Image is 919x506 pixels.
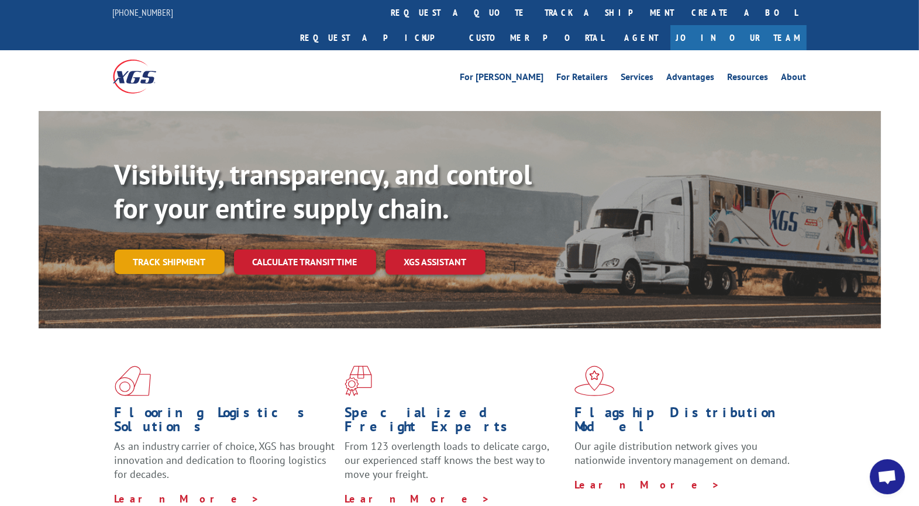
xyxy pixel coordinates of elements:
[574,478,720,491] a: Learn More >
[115,406,336,439] h1: Flooring Logistics Solutions
[115,156,532,226] b: Visibility, transparency, and control for your entire supply chain.
[292,25,461,50] a: Request a pickup
[667,72,715,85] a: Advantages
[574,366,615,396] img: xgs-icon-flagship-distribution-model-red
[345,492,490,505] a: Learn More >
[115,366,151,396] img: xgs-icon-total-supply-chain-intelligence-red
[345,406,566,439] h1: Specialized Freight Experts
[115,439,335,481] span: As an industry carrier of choice, XGS has brought innovation and dedication to flooring logistics...
[621,72,654,85] a: Services
[115,492,260,505] a: Learn More >
[345,439,566,491] p: From 123 overlength loads to delicate cargo, our experienced staff knows the best way to move you...
[234,249,376,275] a: Calculate transit time
[386,249,486,275] a: XGS ASSISTANT
[461,25,613,50] a: Customer Portal
[870,459,905,494] a: Open chat
[574,406,796,439] h1: Flagship Distribution Model
[613,25,670,50] a: Agent
[460,72,544,85] a: For [PERSON_NAME]
[113,6,174,18] a: [PHONE_NUMBER]
[115,249,225,274] a: Track shipment
[728,72,769,85] a: Resources
[345,366,372,396] img: xgs-icon-focused-on-flooring-red
[670,25,807,50] a: Join Our Team
[557,72,608,85] a: For Retailers
[574,439,790,467] span: Our agile distribution network gives you nationwide inventory management on demand.
[782,72,807,85] a: About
